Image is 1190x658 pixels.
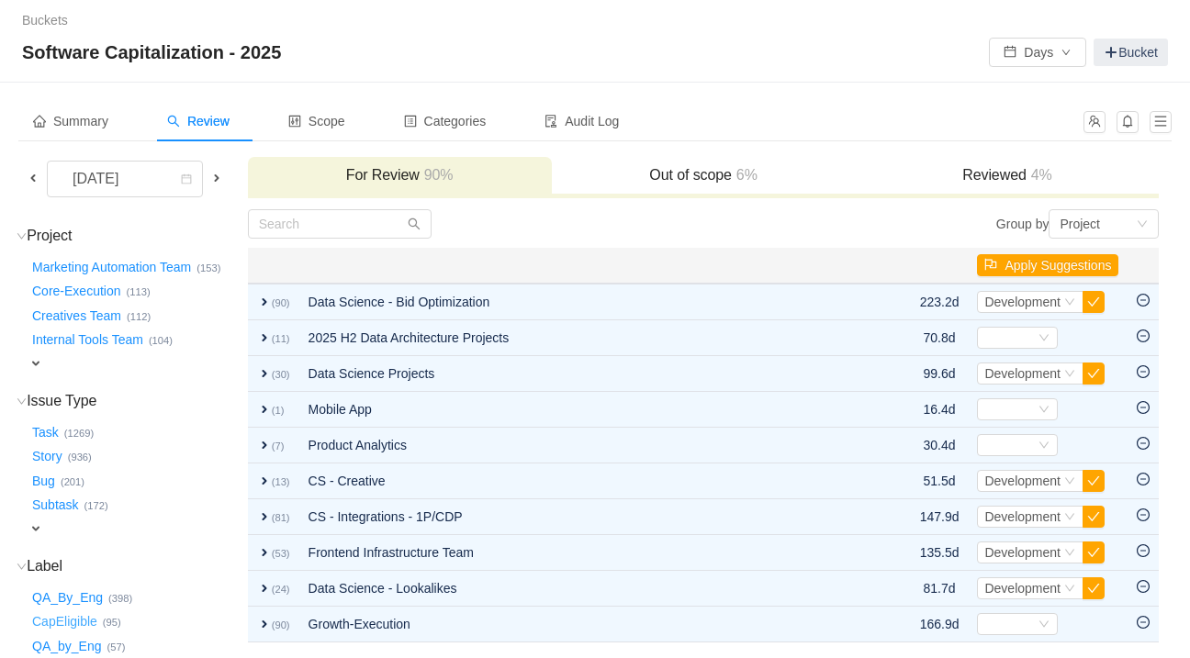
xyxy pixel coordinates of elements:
small: (1269) [64,428,94,439]
button: icon: check [1083,291,1105,313]
i: icon: down [1038,619,1050,631]
i: icon: minus-circle [1137,508,1150,521]
span: expand [257,545,272,560]
td: 30.4d [911,428,969,463]
td: Frontend Infrastructure Team [299,535,864,571]
td: Data Science Projects [299,356,864,392]
button: icon: check [1083,506,1105,528]
h3: Reviewed [865,166,1151,184]
span: Audit Log [544,114,619,128]
i: icon: down [1038,332,1050,345]
div: Group by [703,209,1159,239]
i: icon: down [17,396,27,407]
small: (90) [272,297,290,308]
i: icon: minus-circle [1137,401,1150,414]
h3: Issue Type [28,392,246,410]
span: expand [257,366,272,381]
small: (24) [272,584,290,595]
button: Core-Execution [28,277,127,307]
span: expand [257,438,272,452]
span: expand [257,509,272,524]
span: 4% [1027,167,1052,183]
button: QA_By_Eng [28,583,108,612]
td: 2025 H2 Data Architecture Projects [299,320,864,356]
small: (112) [127,311,151,322]
td: CS - Integrations - 1P/CDP [299,499,864,535]
i: icon: minus-circle [1137,616,1150,629]
td: 135.5d [911,535,969,571]
span: Development [984,295,1061,309]
i: icon: down [17,231,27,241]
small: (172) [84,500,108,511]
span: Development [984,545,1061,560]
small: (1) [272,405,285,416]
td: 147.9d [911,499,969,535]
small: (153) [196,262,220,273]
td: 81.7d [911,571,969,607]
small: (936) [68,452,92,463]
span: Development [984,474,1061,488]
i: icon: home [33,115,46,128]
i: icon: profile [404,115,417,128]
button: icon: flagApply Suggestions [977,254,1118,276]
button: icon: calendarDaysicon: down [989,38,1086,67]
span: Scope [288,114,345,128]
i: icon: minus-circle [1137,473,1150,485]
span: expand [257,581,272,596]
div: Project [1060,210,1100,238]
td: Growth-Execution [299,607,864,642]
small: (7) [272,441,285,452]
span: expand [28,521,43,536]
td: 16.4d [911,392,969,428]
i: icon: down [1038,404,1050,417]
small: (11) [272,333,290,344]
i: icon: down [1038,440,1050,452]
i: icon: down [17,562,27,572]
button: Task [28,418,64,447]
h3: For Review [257,166,543,184]
span: Development [984,581,1061,596]
small: (13) [272,476,290,487]
td: Product Analytics [299,428,864,463]
a: Bucket [1094,39,1168,66]
span: Development [984,509,1061,524]
i: icon: minus-circle [1137,437,1150,450]
span: Development [984,366,1061,381]
i: icon: search [167,115,180,128]
span: Software Capitalization - 2025 [22,38,292,67]
td: 70.8d [911,320,969,356]
input: Search [248,209,432,239]
i: icon: minus-circle [1137,365,1150,378]
button: icon: check [1083,470,1105,492]
td: CS - Creative [299,463,864,499]
i: icon: down [1064,475,1075,488]
button: icon: check [1083,362,1105,385]
button: icon: menu [1150,111,1172,133]
i: icon: down [1064,583,1075,596]
span: 6% [732,167,758,183]
i: icon: calendar [181,173,192,186]
button: Story [28,442,68,472]
i: icon: minus-circle [1137,580,1150,593]
h3: Label [28,557,246,575]
i: icon: down [1064,547,1075,560]
td: 223.2d [911,284,969,320]
button: Internal Tools Team [28,326,149,355]
button: icon: team [1083,111,1106,133]
button: icon: bell [1117,111,1139,133]
i: icon: down [1064,511,1075,524]
td: Data Science - Bid Optimization [299,284,864,320]
small: (57) [107,641,126,652]
h3: Out of scope [561,166,847,184]
button: icon: check [1083,577,1105,599]
span: expand [28,356,43,371]
button: icon: check [1083,541,1105,563]
small: (113) [127,286,151,297]
i: icon: audit [544,115,557,128]
small: (81) [272,512,290,523]
h3: Project [28,227,246,245]
a: Buckets [22,13,68,28]
span: Categories [404,114,487,128]
i: icon: minus-circle [1137,294,1150,307]
i: icon: down [1064,368,1075,381]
